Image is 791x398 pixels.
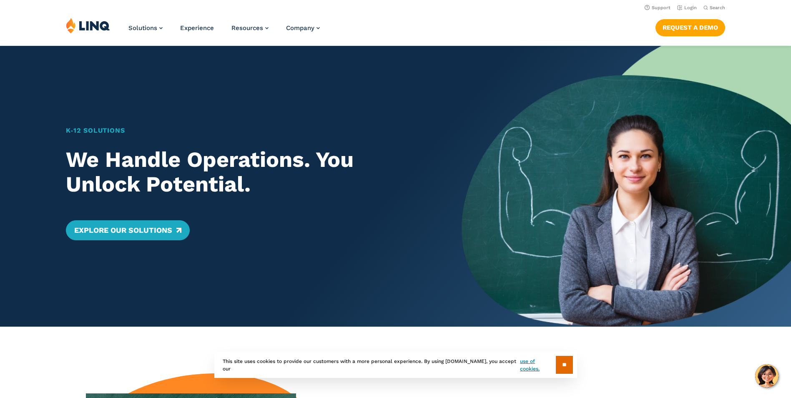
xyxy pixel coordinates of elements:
a: Login [677,5,697,10]
span: Resources [231,24,263,32]
a: Explore Our Solutions [66,220,190,240]
button: Open Search Bar [703,5,725,11]
span: Solutions [128,24,157,32]
span: Company [286,24,314,32]
img: LINQ | K‑12 Software [66,18,110,33]
a: Support [645,5,670,10]
h1: K‑12 Solutions [66,126,429,136]
nav: Button Navigation [655,18,725,36]
span: Search [710,5,725,10]
button: Hello, have a question? Let’s chat. [755,364,778,388]
div: This site uses cookies to provide our customers with a more personal experience. By using [DOMAIN... [214,352,577,378]
a: use of cookies. [520,358,555,373]
a: Experience [180,24,214,32]
a: Request a Demo [655,19,725,36]
img: Home Banner [462,46,791,327]
h2: We Handle Operations. You Unlock Potential. [66,147,429,197]
nav: Primary Navigation [128,18,320,45]
a: Solutions [128,24,163,32]
a: Resources [231,24,269,32]
a: Company [286,24,320,32]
